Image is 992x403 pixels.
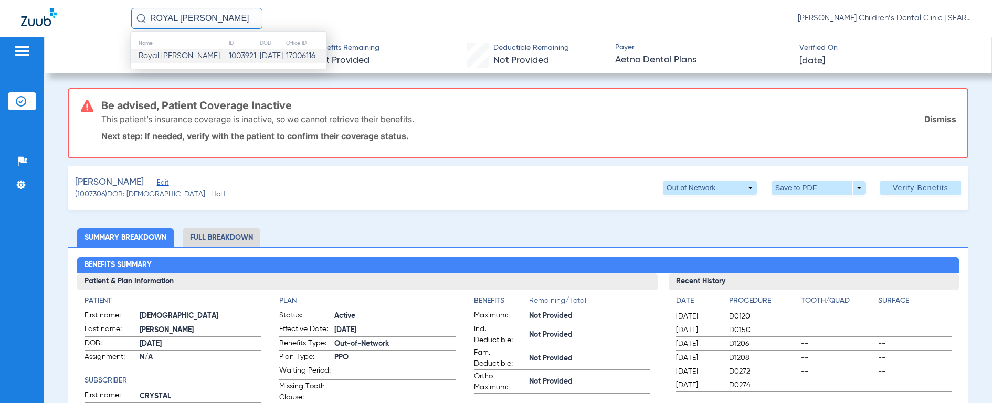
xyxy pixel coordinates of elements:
h4: Plan [279,295,456,306]
th: Name [131,37,228,49]
span: Aetna Dental Plans [615,54,790,67]
a: Dismiss [924,114,956,124]
span: Remaining/Total [529,295,650,310]
h2: Benefits Summary [77,257,959,274]
img: Zuub Logo [21,8,57,26]
button: Save to PDF [772,181,866,195]
h4: Surface [878,295,952,306]
span: [PERSON_NAME] [75,176,144,189]
span: -- [801,325,874,335]
span: [DATE] [676,366,720,377]
td: 17006116 [286,49,326,63]
span: -- [878,353,952,363]
span: -- [801,311,874,322]
span: Benefits Remaining [314,43,379,54]
li: Summary Breakdown [77,228,174,247]
span: Ortho Maximum: [474,371,525,393]
span: -- [878,325,952,335]
span: -- [878,366,952,377]
span: [DATE] [676,380,720,390]
h4: Date [676,295,720,306]
span: -- [801,380,874,390]
span: [DATE] [676,325,720,335]
span: -- [801,366,874,377]
span: Not Provided [529,376,650,387]
span: Not Provided [529,311,650,322]
span: Benefits Type: [279,338,331,351]
span: Waiting Period: [279,365,331,379]
span: [DATE] [676,353,720,363]
span: [DATE] [676,338,720,349]
iframe: Chat Widget [940,353,992,403]
span: -- [878,380,952,390]
span: -- [801,353,874,363]
li: Full Breakdown [183,228,260,247]
app-breakdown-title: Procedure [729,295,797,310]
span: [DATE] [140,338,261,349]
span: D0274 [729,380,797,390]
h3: Be advised, Patient Coverage Inactive [101,100,956,111]
button: Verify Benefits [880,181,961,195]
span: PPO [334,352,456,363]
span: -- [878,311,952,322]
span: Not Provided [493,56,549,65]
span: [PERSON_NAME] Children’s Dental Clinic | SEARHC [798,13,971,24]
h4: Tooth/Quad [801,295,874,306]
td: [DATE] [259,49,286,63]
span: CRYSTAL [140,391,261,402]
span: [DATE] [676,311,720,322]
h3: Patient & Plan Information [77,273,658,290]
h3: Recent History [669,273,959,290]
span: D1206 [729,338,797,349]
th: ID [228,37,259,49]
th: Office ID [286,37,326,49]
button: Out of Network [663,181,757,195]
p: Next step: If needed, verify with the patient to confirm their coverage status. [101,131,956,141]
span: Effective Date: [279,324,331,336]
img: error-icon [81,100,93,112]
img: Search Icon [136,14,146,23]
span: D0120 [729,311,797,322]
app-breakdown-title: Date [676,295,720,310]
td: 1003921 [228,49,259,63]
span: Maximum: [474,310,525,323]
span: Assignment: [85,352,136,364]
span: D1208 [729,353,797,363]
img: hamburger-icon [14,45,30,57]
th: DOB [259,37,286,49]
span: DOB: [85,338,136,351]
span: Last name: [85,324,136,336]
span: Not Provided [529,353,650,364]
h4: Procedure [729,295,797,306]
span: Plan Type: [279,352,331,364]
span: Ind. Deductible: [474,324,525,346]
span: Missing Tooth Clause: [279,381,331,403]
span: Out-of-Network [334,338,456,349]
app-breakdown-title: Surface [878,295,952,310]
h4: Patient [85,295,261,306]
span: [PERSON_NAME] [140,325,261,336]
span: Payer [615,42,790,53]
p: This patient’s insurance coverage is inactive, so we cannot retrieve their benefits. [101,114,414,124]
h4: Benefits [474,295,529,306]
span: Verify Benefits [893,184,948,192]
h4: Subscriber [85,375,261,386]
span: [DEMOGRAPHIC_DATA] [140,311,261,322]
span: [DATE] [799,55,825,68]
span: Status: [279,310,331,323]
span: First name: [85,390,136,402]
span: -- [801,338,874,349]
span: D0150 [729,325,797,335]
span: Not Provided [529,330,650,341]
input: Search for patients [131,8,262,29]
span: Not Provided [314,56,370,65]
span: Royal [PERSON_NAME] [139,52,220,60]
span: [DATE] [334,325,456,336]
span: Deductible Remaining [493,43,569,54]
span: Edit [157,179,166,189]
span: Fam. Deductible: [474,347,525,369]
